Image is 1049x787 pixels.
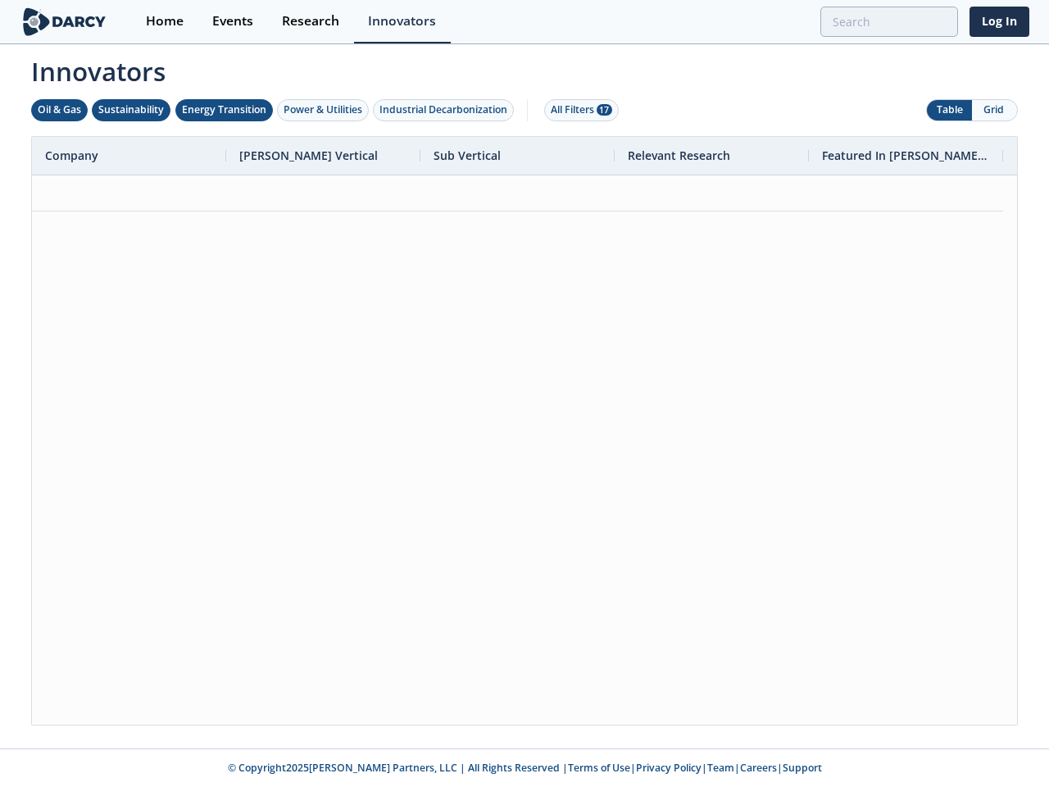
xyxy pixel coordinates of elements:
[368,15,436,28] div: Innovators
[284,102,362,117] div: Power & Utilities
[707,761,734,775] a: Team
[212,15,253,28] div: Events
[31,99,88,121] button: Oil & Gas
[146,15,184,28] div: Home
[822,148,990,163] span: Featured In [PERSON_NAME] Live
[182,102,266,117] div: Energy Transition
[282,15,339,28] div: Research
[20,46,1029,90] span: Innovators
[92,99,170,121] button: Sustainability
[98,102,164,117] div: Sustainability
[277,99,369,121] button: Power & Utilities
[783,761,822,775] a: Support
[379,102,507,117] div: Industrial Decarbonization
[970,7,1029,37] a: Log In
[568,761,630,775] a: Terms of Use
[239,148,378,163] span: [PERSON_NAME] Vertical
[373,99,514,121] button: Industrial Decarbonization
[23,761,1026,776] p: © Copyright 2025 [PERSON_NAME] Partners, LLC | All Rights Reserved | | | | |
[551,102,612,117] div: All Filters
[434,148,501,163] span: Sub Vertical
[38,102,81,117] div: Oil & Gas
[636,761,702,775] a: Privacy Policy
[927,100,972,121] button: Table
[972,100,1017,121] button: Grid
[628,148,730,163] span: Relevant Research
[820,7,958,37] input: Advanced Search
[20,7,109,36] img: logo-wide.svg
[597,104,612,116] span: 17
[740,761,777,775] a: Careers
[175,99,273,121] button: Energy Transition
[45,148,98,163] span: Company
[544,99,619,121] button: All Filters 17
